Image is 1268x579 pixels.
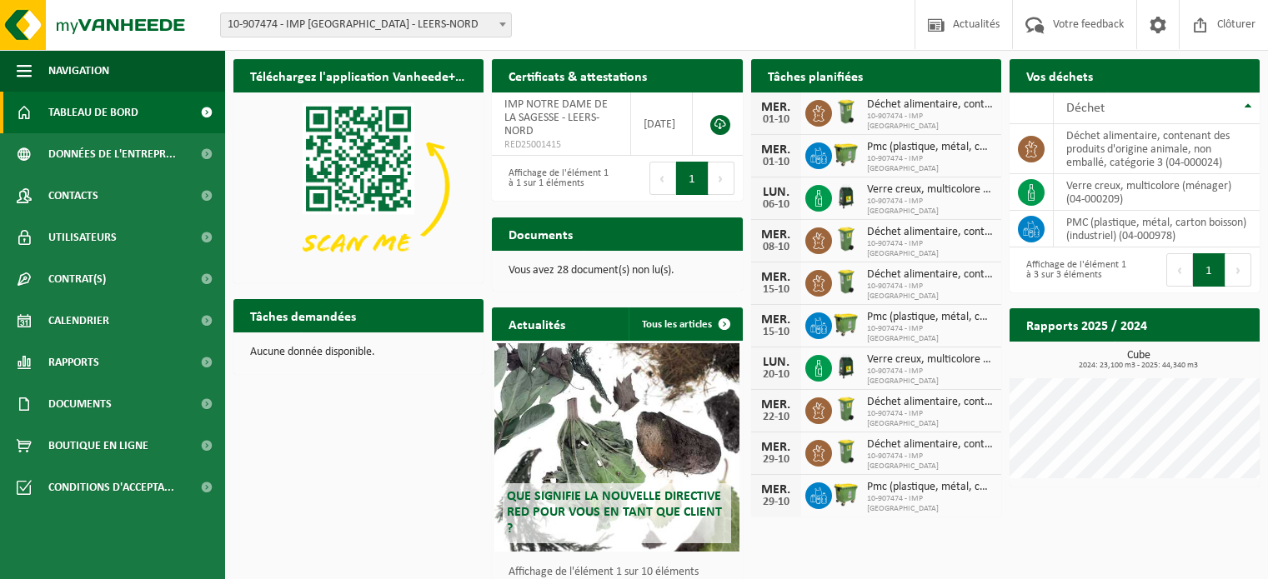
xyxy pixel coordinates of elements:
img: WB-0140-HPE-GN-51 [832,97,860,126]
img: WB-0140-HPE-GN-51 [832,437,860,466]
span: Utilisateurs [48,217,117,258]
a: Consulter les rapports [1115,341,1258,374]
span: Déchet alimentaire, contenant des produits d'origine animale, non emballé, catég... [867,268,993,282]
span: 10-907474 - IMP [GEOGRAPHIC_DATA] [867,494,993,514]
div: Affichage de l'élément 1 à 1 sur 1 éléments [500,160,609,197]
h2: Vos déchets [1010,59,1110,92]
td: PMC (plastique, métal, carton boisson) (industriel) (04-000978) [1054,211,1260,247]
p: Aucune donnée disponible. [250,347,467,358]
span: 10-907474 - IMP NOTRE DAME DE LA SAGESSE - LEERS-NORD [221,13,511,37]
div: MER. [759,313,793,327]
h2: Actualités [492,307,582,340]
span: Contrat(s) [48,258,106,300]
div: LUN. [759,186,793,199]
span: Verre creux, multicolore (ménager) [867,183,993,197]
h2: Certificats & attestations [492,59,664,92]
span: IMP NOTRE DAME DE LA SAGESSE - LEERS-NORD [504,98,608,137]
span: Déchet alimentaire, contenant des produits d'origine animale, non emballé, catég... [867,396,993,409]
span: 10-907474 - IMP [GEOGRAPHIC_DATA] [867,112,993,132]
div: 01-10 [759,157,793,168]
div: 06-10 [759,199,793,211]
div: 01-10 [759,114,793,126]
span: Déchet alimentaire, contenant des produits d'origine animale, non emballé, catég... [867,98,993,112]
span: Que signifie la nouvelle directive RED pour vous en tant que client ? [507,490,722,535]
div: 29-10 [759,454,793,466]
td: [DATE] [631,92,693,156]
td: verre creux, multicolore (ménager) (04-000209) [1054,174,1260,211]
h2: Documents [492,217,589,250]
img: CR-HR-1C-1000-PES-01 [832,182,860,211]
span: Calendrier [48,300,109,342]
div: MER. [759,398,793,412]
button: 1 [676,162,709,195]
div: 29-10 [759,497,793,508]
h2: Tâches demandées [233,299,373,332]
h2: Tâches planifiées [751,59,880,92]
img: WB-1100-HPE-GN-50 [832,480,860,508]
div: MER. [759,101,793,114]
img: CR-HR-1C-1000-PES-01 [832,352,860,381]
img: WB-1100-HPE-GN-50 [832,310,860,338]
a: Tous les articles [629,307,741,341]
span: Déchet [1066,102,1105,115]
td: déchet alimentaire, contenant des produits d'origine animale, non emballé, catégorie 3 (04-000024) [1054,124,1260,174]
div: 15-10 [759,327,793,338]
div: 22-10 [759,412,793,423]
span: Contacts [48,175,98,217]
div: LUN. [759,356,793,369]
button: Next [709,162,734,195]
div: 15-10 [759,284,793,296]
span: Déchet alimentaire, contenant des produits d'origine animale, non emballé, catég... [867,438,993,452]
span: 2024: 23,100 m3 - 2025: 44,340 m3 [1018,362,1260,370]
iframe: chat widget [8,542,278,579]
span: 10-907474 - IMP [GEOGRAPHIC_DATA] [867,239,993,259]
h2: Rapports 2025 / 2024 [1010,308,1164,341]
div: MER. [759,483,793,497]
div: MER. [759,143,793,157]
img: WB-0140-HPE-GN-51 [832,395,860,423]
span: 10-907474 - IMP [GEOGRAPHIC_DATA] [867,452,993,472]
span: 10-907474 - IMP [GEOGRAPHIC_DATA] [867,409,993,429]
span: 10-907474 - IMP [GEOGRAPHIC_DATA] [867,197,993,217]
img: WB-1100-HPE-GN-50 [832,140,860,168]
span: Pmc (plastique, métal, carton boisson) (industriel) [867,311,993,324]
span: Données de l'entrepr... [48,133,176,175]
span: Verre creux, multicolore (ménager) [867,353,993,367]
span: Documents [48,383,112,425]
p: Vous avez 28 document(s) non lu(s). [509,265,725,277]
img: WB-0140-HPE-GN-51 [832,225,860,253]
span: 10-907474 - IMP [GEOGRAPHIC_DATA] [867,154,993,174]
img: Download de VHEPlus App [233,92,484,280]
span: 10-907474 - IMP [GEOGRAPHIC_DATA] [867,367,993,387]
div: MER. [759,271,793,284]
span: 10-907474 - IMP [GEOGRAPHIC_DATA] [867,324,993,344]
button: 1 [1193,253,1225,287]
span: Conditions d'accepta... [48,467,174,508]
h2: Téléchargez l'application Vanheede+ maintenant! [233,59,484,92]
span: 10-907474 - IMP NOTRE DAME DE LA SAGESSE - LEERS-NORD [220,12,512,37]
img: WB-0140-HPE-GN-51 [832,267,860,296]
span: RED25001415 [504,138,618,152]
div: 08-10 [759,242,793,253]
div: Affichage de l'élément 1 à 3 sur 3 éléments [1018,252,1126,288]
span: Boutique en ligne [48,425,148,467]
span: Tableau de bord [48,92,138,133]
span: Navigation [48,50,109,92]
span: 10-907474 - IMP [GEOGRAPHIC_DATA] [867,282,993,302]
button: Previous [649,162,676,195]
span: Rapports [48,342,99,383]
button: Previous [1166,253,1193,287]
p: Affichage de l'élément 1 sur 10 éléments [509,567,734,578]
a: Que signifie la nouvelle directive RED pour vous en tant que client ? [494,343,739,552]
span: Pmc (plastique, métal, carton boisson) (industriel) [867,141,993,154]
button: Next [1225,253,1251,287]
div: MER. [759,441,793,454]
div: MER. [759,228,793,242]
h3: Cube [1018,350,1260,370]
div: 20-10 [759,369,793,381]
span: Pmc (plastique, métal, carton boisson) (industriel) [867,481,993,494]
span: Déchet alimentaire, contenant des produits d'origine animale, non emballé, catég... [867,226,993,239]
